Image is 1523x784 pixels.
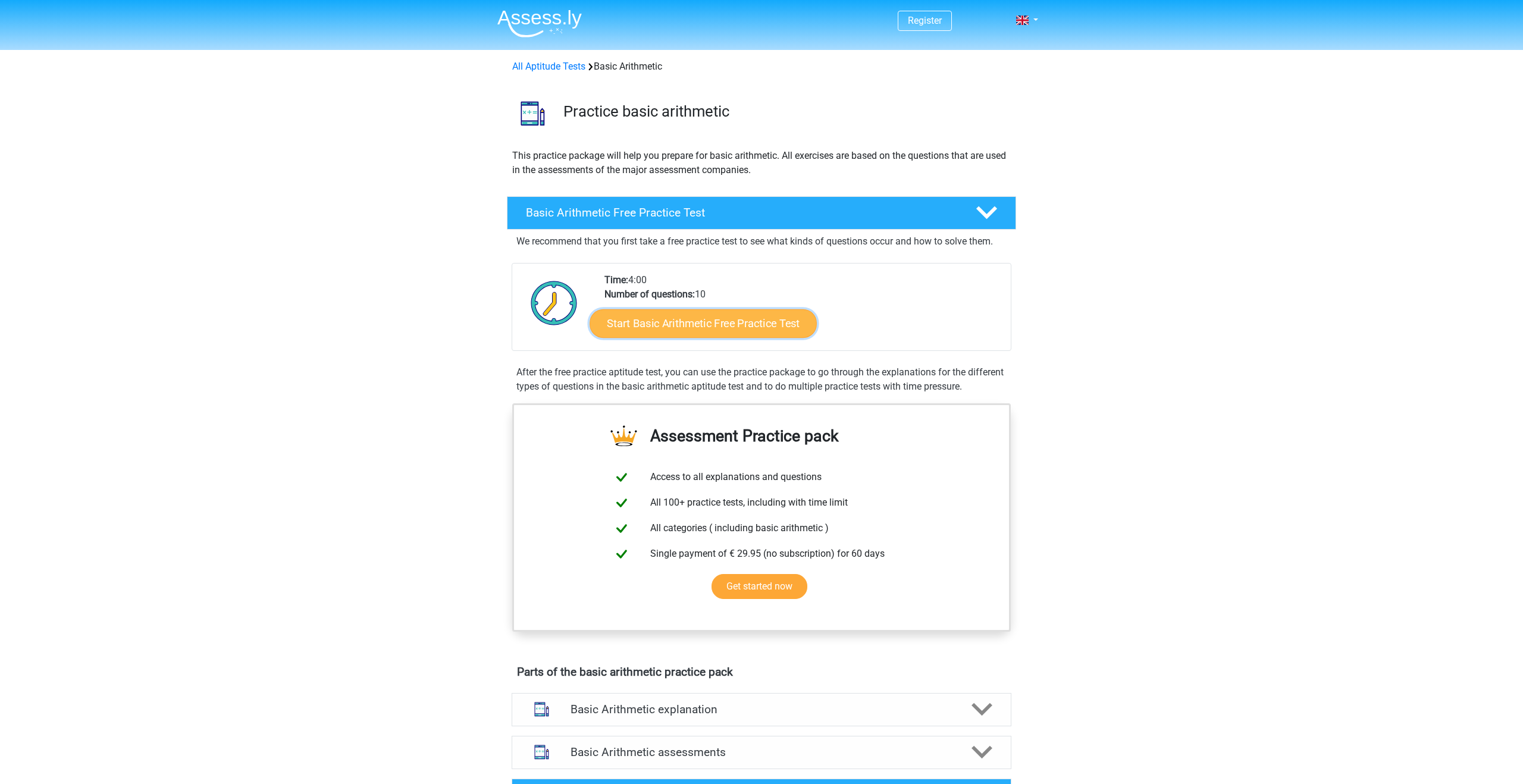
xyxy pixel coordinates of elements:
b: Number of questions: [604,288,695,300]
p: This practice package will help you prepare for basic arithmetic. All exercises are based on the ... [512,149,1011,177]
a: Start Basic Arithmetic Free Practice Test [590,309,817,337]
a: explanations Basic Arithmetic explanation [507,693,1016,726]
b: Time: [604,274,628,286]
img: Clock [524,273,584,333]
h4: Basic Arithmetic Free Practice Test [526,206,957,219]
h4: Parts of the basic arithmetic practice pack [517,665,1006,679]
p: We recommend that you first take a free practice test to see what kinds of questions occur and ho... [516,234,1007,249]
h4: Basic Arithmetic assessments [571,745,952,759]
div: Basic Arithmetic [507,59,1016,74]
img: basic arithmetic assessments [527,737,557,767]
a: All Aptitude Tests [512,61,585,72]
h4: Basic Arithmetic explanation [571,703,952,716]
img: basic arithmetic explanations [527,694,557,725]
img: basic arithmetic [507,88,558,139]
a: Get started now [712,574,807,599]
a: Register [908,15,942,26]
div: After the free practice aptitude test, you can use the practice package to go through the explana... [512,365,1011,394]
img: Assessly [497,10,582,37]
a: Basic Arithmetic Free Practice Test [502,196,1021,230]
h3: Practice basic arithmetic [563,102,1007,121]
a: assessments Basic Arithmetic assessments [507,736,1016,769]
div: 4:00 10 [596,273,1010,350]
